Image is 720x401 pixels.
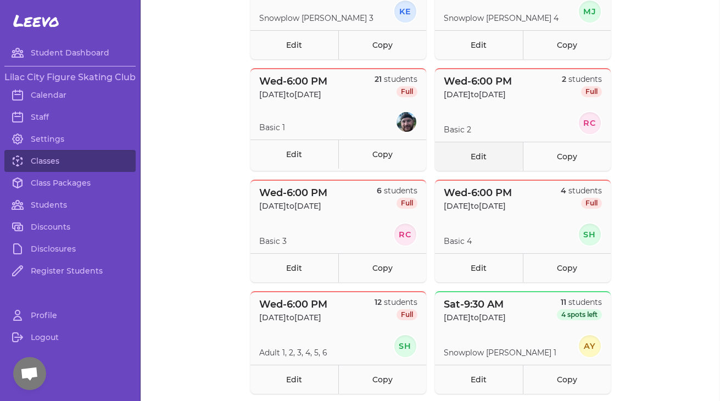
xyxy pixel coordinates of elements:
p: students [377,185,417,196]
span: 21 [375,74,382,84]
a: Class Packages [4,172,136,194]
text: RC [399,230,412,240]
span: Full [581,198,602,209]
p: Snowplow [PERSON_NAME] 3 [259,13,373,24]
p: Snowplow [PERSON_NAME] 4 [444,13,559,24]
span: 4 spots left [557,309,602,320]
a: Register Students [4,260,136,282]
a: Copy [523,253,611,282]
a: Edit [250,253,338,282]
span: Full [397,309,417,320]
span: Full [397,198,417,209]
a: Edit [250,30,338,59]
a: Copy [338,365,426,394]
p: Wed - 6:00 PM [444,74,512,89]
a: Edit [250,140,338,169]
span: Leevo [13,11,59,31]
a: Disclosures [4,238,136,260]
span: 11 [561,297,566,307]
a: Students [4,194,136,216]
p: students [375,74,417,85]
a: Edit [435,142,523,171]
p: Basic 4 [444,236,472,247]
text: SH [399,341,412,351]
span: 4 [561,186,566,196]
a: Edit [250,365,338,394]
p: students [375,297,417,308]
p: [DATE] to [DATE] [259,200,327,211]
a: Student Dashboard [4,42,136,64]
p: Basic 1 [259,122,285,133]
p: students [561,185,602,196]
a: Discounts [4,216,136,238]
a: Edit [435,253,523,282]
a: Logout [4,326,136,348]
p: [DATE] to [DATE] [444,89,512,100]
p: Adult 1, 2, 3, 4, 5, 6 [259,347,327,358]
a: Copy [523,30,611,59]
p: Basic 2 [444,124,471,135]
p: students [562,74,602,85]
p: [DATE] to [DATE] [444,200,512,211]
a: Settings [4,128,136,150]
span: 6 [377,186,382,196]
p: [DATE] to [DATE] [259,312,327,323]
span: 2 [562,74,566,84]
a: Calendar [4,84,136,106]
p: Wed - 6:00 PM [259,74,327,89]
text: RC [583,118,596,128]
a: Copy [338,140,426,169]
text: SH [583,230,596,240]
text: AY [583,341,596,351]
p: Wed - 6:00 PM [259,297,327,312]
a: Copy [523,365,611,394]
a: Copy [338,30,426,59]
p: Wed - 6:00 PM [444,185,512,200]
a: Profile [4,304,136,326]
a: Edit [435,365,523,394]
p: [DATE] to [DATE] [444,312,506,323]
text: KE [399,7,411,16]
a: Classes [4,150,136,172]
text: MJ [583,7,596,16]
p: [DATE] to [DATE] [259,89,327,100]
a: Copy [338,253,426,282]
a: Staff [4,106,136,128]
a: Copy [523,142,611,171]
span: Full [397,86,417,97]
h3: Lilac City Figure Skating Club [4,71,136,84]
p: Sat - 9:30 AM [444,297,506,312]
div: Open chat [13,357,46,390]
p: Wed - 6:00 PM [259,185,327,200]
span: 12 [375,297,382,307]
p: students [557,297,602,308]
span: Full [581,86,602,97]
p: Basic 3 [259,236,287,247]
a: Edit [435,30,523,59]
p: Snowplow [PERSON_NAME] 1 [444,347,556,358]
